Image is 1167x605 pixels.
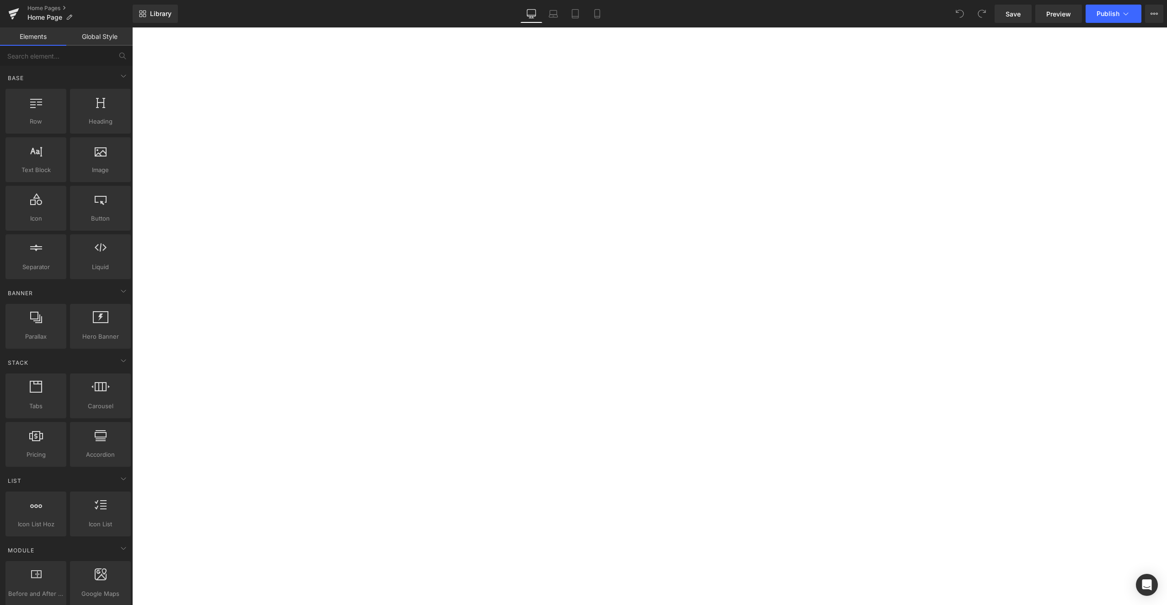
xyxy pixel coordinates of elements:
[8,401,64,411] span: Tabs
[66,27,133,46] a: Global Style
[1097,10,1119,17] span: Publish
[73,214,128,223] span: Button
[73,165,128,175] span: Image
[133,5,178,23] a: New Library
[73,450,128,459] span: Accordion
[8,117,64,126] span: Row
[27,14,62,21] span: Home Page
[150,10,171,18] span: Library
[73,332,128,341] span: Hero Banner
[1136,574,1158,596] div: Open Intercom Messenger
[520,5,542,23] a: Desktop
[1006,9,1021,19] span: Save
[8,262,64,272] span: Separator
[73,519,128,529] span: Icon List
[7,546,35,555] span: Module
[586,5,608,23] a: Mobile
[1086,5,1141,23] button: Publish
[8,165,64,175] span: Text Block
[8,332,64,341] span: Parallax
[7,74,25,82] span: Base
[7,476,22,485] span: List
[8,214,64,223] span: Icon
[1035,5,1082,23] a: Preview
[73,262,128,272] span: Liquid
[564,5,586,23] a: Tablet
[7,289,34,297] span: Banner
[8,450,64,459] span: Pricing
[8,519,64,529] span: Icon List Hoz
[73,117,128,126] span: Heading
[73,589,128,599] span: Google Maps
[542,5,564,23] a: Laptop
[951,5,969,23] button: Undo
[1046,9,1071,19] span: Preview
[73,401,128,411] span: Carousel
[27,5,133,12] a: Home Pages
[8,589,64,599] span: Before and After Images
[7,358,29,367] span: Stack
[1145,5,1163,23] button: More
[973,5,991,23] button: Redo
